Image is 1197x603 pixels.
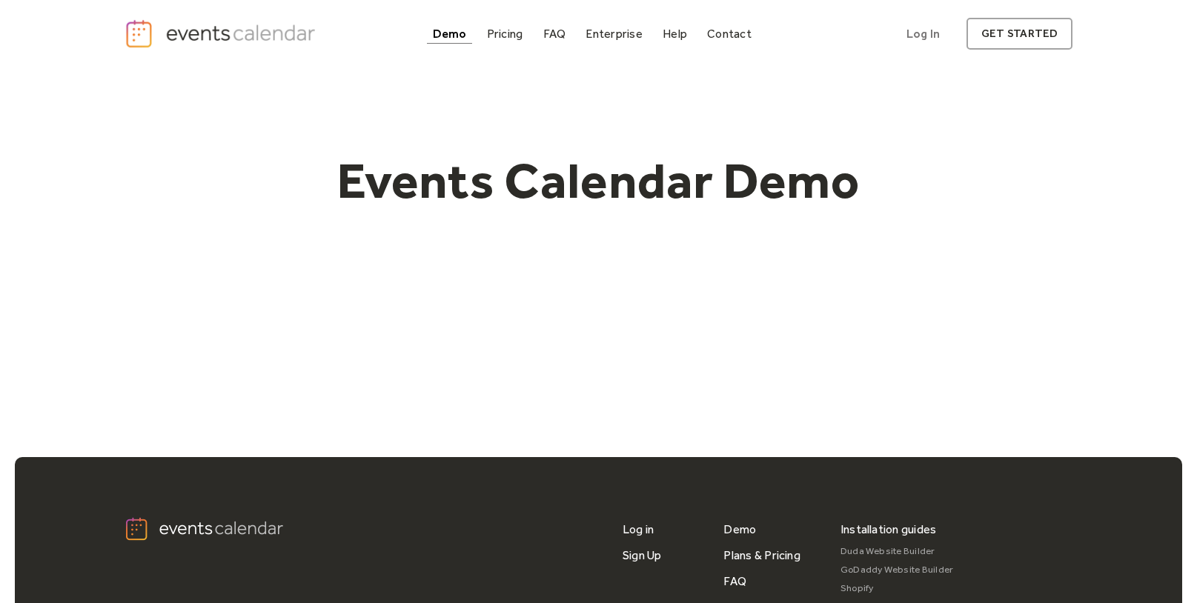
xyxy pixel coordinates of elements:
[723,568,746,594] a: FAQ
[586,30,642,38] div: Enterprise
[623,516,654,542] a: Log in
[707,30,752,38] div: Contact
[537,24,572,44] a: FAQ
[840,516,937,542] div: Installation guides
[433,30,467,38] div: Demo
[623,542,662,568] a: Sign Up
[657,24,693,44] a: Help
[701,24,757,44] a: Contact
[543,30,566,38] div: FAQ
[723,542,800,568] a: Plans & Pricing
[580,24,648,44] a: Enterprise
[723,516,756,542] a: Demo
[314,150,883,211] h1: Events Calendar Demo
[840,579,954,598] a: Shopify
[892,18,955,50] a: Log In
[427,24,473,44] a: Demo
[125,19,320,49] a: home
[840,561,954,579] a: GoDaddy Website Builder
[663,30,687,38] div: Help
[966,18,1072,50] a: get started
[481,24,529,44] a: Pricing
[840,542,954,561] a: Duda Website Builder
[487,30,523,38] div: Pricing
